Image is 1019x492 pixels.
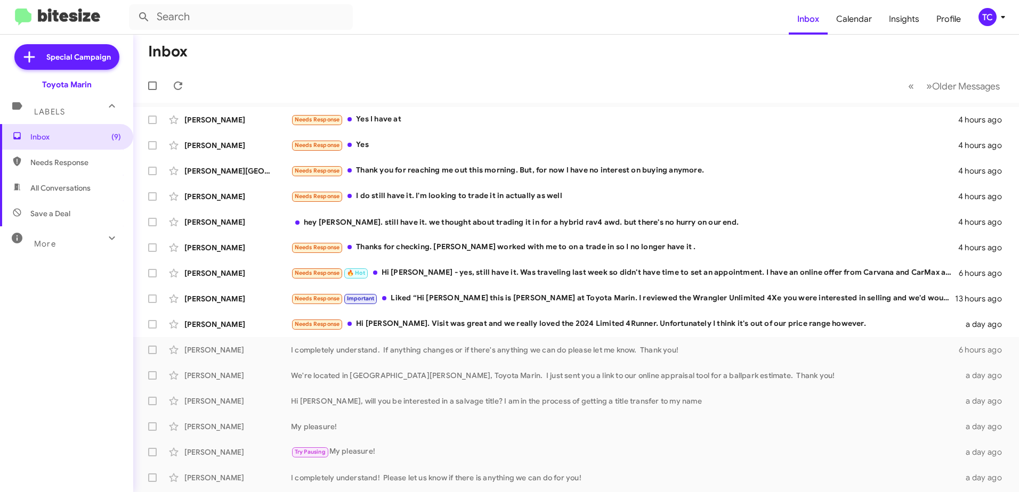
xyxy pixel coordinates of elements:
span: More [34,239,56,249]
div: I do still have it. I'm looking to trade it in actually as well [291,190,958,202]
div: [PERSON_NAME] [184,140,291,151]
span: « [908,79,914,93]
div: 6 hours ago [959,268,1010,278]
div: 6 hours ago [959,345,1010,355]
div: a day ago [959,421,1010,432]
div: Liked “Hi [PERSON_NAME] this is [PERSON_NAME] at Toyota Marin. I reviewed the Wrangler Unlimited ... [291,292,955,305]
div: [PERSON_NAME] [184,421,291,432]
div: My pleasure! [291,421,959,432]
div: Thanks for checking. [PERSON_NAME] worked with me to on a trade in so I no longer have it . [291,241,958,253]
div: Yes [291,139,958,151]
div: TC [978,8,997,26]
div: [PERSON_NAME] [184,396,291,406]
span: (9) [111,132,121,142]
span: Needs Response [295,321,340,327]
div: [PERSON_NAME] [184,345,291,355]
div: Hi [PERSON_NAME]. Visit was great and we really loved the 2024 Limited 4Runner. Unfortunately I t... [291,318,959,330]
div: a day ago [959,370,1010,381]
span: Needs Response [295,269,340,276]
div: My pleasure! [291,446,959,458]
div: Hi [PERSON_NAME] - yes, still have it. Was traveling last week so didn't have time to set an appo... [291,267,959,279]
div: [PERSON_NAME][GEOGRAPHIC_DATA] [184,166,291,176]
a: Calendar [828,4,880,35]
span: Save a Deal [30,208,70,219]
span: Needs Response [295,193,340,200]
span: Older Messages [932,80,1000,92]
div: 13 hours ago [955,293,1010,304]
div: Thank you for reaching me out this morning. But, for now l have no interest on buying anymore. [291,165,958,177]
div: a day ago [959,472,1010,483]
div: 4 hours ago [958,114,1010,125]
div: Yes I have at [291,113,958,126]
div: [PERSON_NAME] [184,191,291,202]
span: Inbox [30,132,121,142]
div: [PERSON_NAME] [184,268,291,278]
h1: Inbox [148,43,188,60]
span: Needs Response [295,116,340,123]
div: [PERSON_NAME] [184,472,291,483]
div: Hi [PERSON_NAME], will you be interested in a salvage title? I am in the process of getting a tit... [291,396,959,406]
div: [PERSON_NAME] [184,319,291,330]
div: [PERSON_NAME] [184,114,291,125]
button: TC [969,8,1007,26]
span: Try Pausing [295,448,326,455]
div: a day ago [959,396,1010,406]
div: hey [PERSON_NAME]. still have it. we thought about trading it in for a hybrid rav4 awd. but there... [291,217,958,227]
button: Next [920,75,1006,97]
input: Search [129,4,353,30]
div: [PERSON_NAME] [184,217,291,227]
div: Toyota Marin [42,79,92,90]
div: [PERSON_NAME] [184,447,291,457]
a: Inbox [789,4,828,35]
span: Needs Response [295,167,340,174]
button: Previous [902,75,920,97]
div: [PERSON_NAME] [184,370,291,381]
span: » [926,79,932,93]
span: Needs Response [295,244,340,251]
div: [PERSON_NAME] [184,242,291,253]
span: Needs Response [295,295,340,302]
span: 🔥 Hot [347,269,365,276]
a: Profile [928,4,969,35]
span: Needs Response [295,142,340,149]
span: Special Campaign [46,52,111,62]
div: 4 hours ago [958,217,1010,227]
div: 4 hours ago [958,242,1010,253]
div: a day ago [959,319,1010,330]
div: a day ago [959,447,1010,457]
a: Insights [880,4,928,35]
div: 4 hours ago [958,166,1010,176]
a: Special Campaign [14,44,119,70]
nav: Page navigation example [902,75,1006,97]
span: Labels [34,107,65,117]
div: I completely understand. If anything changes or if there's anything we can do please let me know.... [291,345,959,355]
span: Needs Response [30,157,121,168]
span: Important [347,295,375,302]
div: 4 hours ago [958,191,1010,202]
div: I completely understand! Please let us know if there is anything we can do for you! [291,472,959,483]
div: [PERSON_NAME] [184,293,291,304]
span: All Conversations [30,183,91,193]
div: 4 hours ago [958,140,1010,151]
div: We're located in [GEOGRAPHIC_DATA][PERSON_NAME], Toyota Marin. I just sent you a link to our onli... [291,370,959,381]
